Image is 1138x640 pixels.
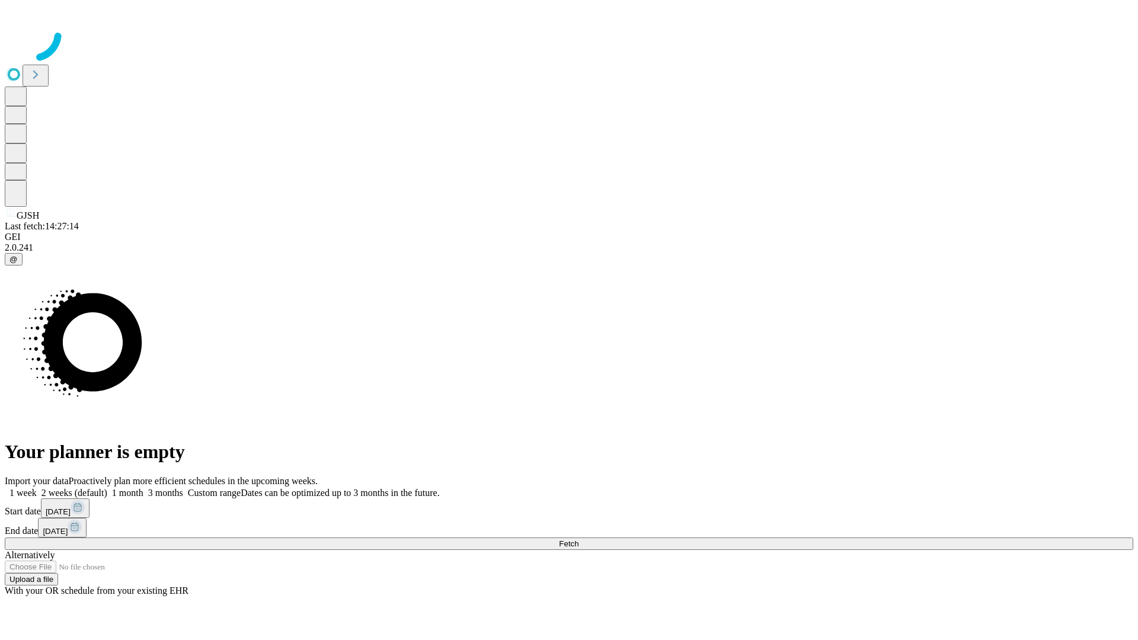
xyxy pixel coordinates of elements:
[5,253,23,265] button: @
[5,441,1133,463] h1: Your planner is empty
[559,539,578,548] span: Fetch
[148,488,183,498] span: 3 months
[5,573,58,585] button: Upload a file
[5,537,1133,550] button: Fetch
[5,221,79,231] span: Last fetch: 14:27:14
[5,585,188,596] span: With your OR schedule from your existing EHR
[69,476,318,486] span: Proactively plan more efficient schedules in the upcoming weeks.
[46,507,71,516] span: [DATE]
[188,488,241,498] span: Custom range
[112,488,143,498] span: 1 month
[5,518,1133,537] div: End date
[38,518,87,537] button: [DATE]
[17,210,39,220] span: GJSH
[41,498,89,518] button: [DATE]
[9,488,37,498] span: 1 week
[9,255,18,264] span: @
[241,488,439,498] span: Dates can be optimized up to 3 months in the future.
[5,232,1133,242] div: GEI
[5,242,1133,253] div: 2.0.241
[5,498,1133,518] div: Start date
[41,488,107,498] span: 2 weeks (default)
[5,476,69,486] span: Import your data
[5,550,55,560] span: Alternatively
[43,527,68,536] span: [DATE]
